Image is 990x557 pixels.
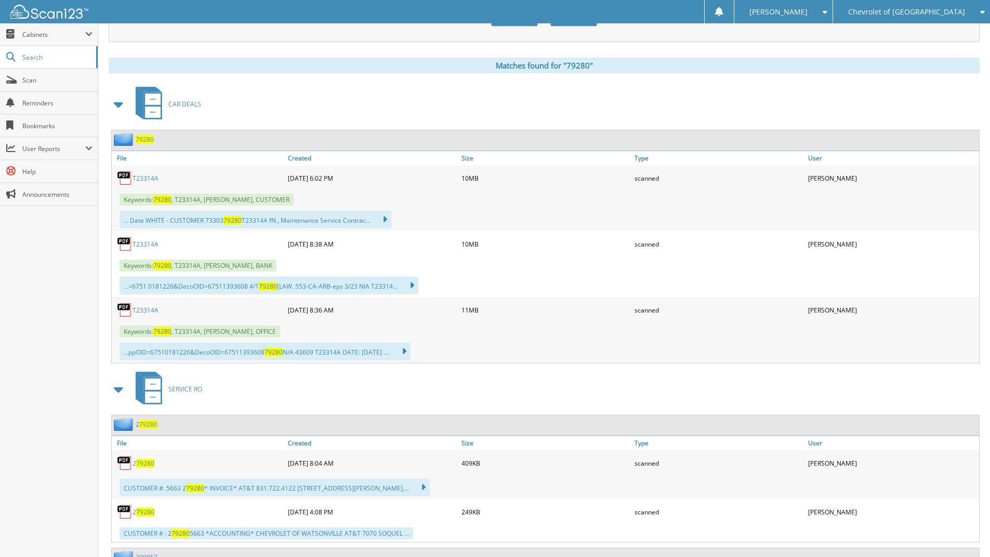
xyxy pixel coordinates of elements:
[117,302,133,318] img: PDF.png
[22,53,91,62] span: Search
[285,436,459,450] a: Created
[168,385,202,393] span: SERVICE RO
[153,327,171,336] span: 79280
[806,501,979,522] div: [PERSON_NAME]
[22,167,93,176] span: Help
[120,211,391,228] div: ... Date WHITE - CUSTOMER 73303 T23314A fN., Maintenance Service Contrac...
[133,306,159,315] a: T23314A
[120,194,294,206] span: Keywords: , T23314A, [PERSON_NAME], CUSTOMER
[136,508,154,517] span: 79280
[22,144,85,153] span: User Reports
[117,170,133,186] img: PDF.png
[459,151,632,165] a: Size
[285,151,459,165] a: Created
[133,508,154,517] a: 279280
[117,455,133,471] img: PDF.png
[265,348,283,357] span: 79280
[117,504,133,520] img: PDF.png
[938,507,990,557] iframe: Chat Widget
[22,190,93,199] span: Announcements
[109,58,980,73] div: Matches found for "79280"
[129,84,201,125] a: CAR DEALS
[22,99,93,107] span: Reminders
[223,216,242,225] span: 79280
[632,300,806,320] div: scanned
[285,453,459,473] div: [DATE] 8:04 AM
[171,529,190,538] span: 79280
[120,325,280,337] span: Keywords: , T23314A, [PERSON_NAME], OFFICE
[114,418,136,431] img: folder2.png
[168,100,201,108] span: CAR DEALS
[285,168,459,188] div: [DATE] 6:02 PM
[459,501,632,522] div: 249KB
[139,420,157,429] span: 79280
[153,195,171,204] span: 79280
[632,453,806,473] div: scanned
[186,484,204,493] span: 79280
[459,300,632,320] div: 11MB
[22,30,85,39] span: Cabinets
[806,300,979,320] div: [PERSON_NAME]
[806,453,979,473] div: [PERSON_NAME]
[136,420,157,429] a: 279280
[129,369,202,410] a: SERVICE RO
[10,5,88,19] img: scan123-logo-white.svg
[632,168,806,188] div: scanned
[133,459,154,468] a: 279280
[136,459,154,468] span: 79280
[459,453,632,473] div: 409KB
[848,9,965,15] span: Chevrolet of [GEOGRAPHIC_DATA]
[806,151,979,165] a: User
[117,236,133,252] img: PDF.png
[632,151,806,165] a: Type
[459,436,632,450] a: Size
[285,300,459,320] div: [DATE] 8:36 AM
[136,135,154,144] a: 79280
[22,76,93,85] span: Scan
[114,133,136,146] img: folder2.png
[120,343,411,360] div: ...ppOID=67510181226&DecoOID=67511393608 N/A 43609 T23314A DATE: [DATE] ....
[153,261,171,270] span: 79280
[259,282,277,291] span: 79280
[120,527,413,539] div: CUSTOMER # : 2 5663 *ACCOUNTING* CHEVROLET OF WATSONVILLE AT&T 7070 SOQUEL ...
[112,151,285,165] a: File
[133,174,159,183] a: T23314A
[120,479,430,496] div: CUSTOMER #: 5663 2 * INVOICE* AT&T 831.722.4122 [STREET_ADDRESS][PERSON_NAME],...
[459,168,632,188] div: 10MB
[632,436,806,450] a: Type
[120,260,276,271] span: Keywords: , T23314A, [PERSON_NAME], BANK
[112,436,285,450] a: File
[285,501,459,522] div: [DATE] 4:08 PM
[120,277,418,294] div: ...=6751 0181226&DecoOID=67511393608 4/1 [LAW. 553-CA-ARB-eps 3/23 NIA T23314...
[806,436,979,450] a: User
[459,234,632,254] div: 10MB
[632,234,806,254] div: scanned
[285,234,459,254] div: [DATE] 8:38 AM
[806,234,979,254] div: [PERSON_NAME]
[632,501,806,522] div: scanned
[22,121,93,130] span: Bookmarks
[806,168,979,188] div: [PERSON_NAME]
[749,9,808,15] span: [PERSON_NAME]
[133,240,159,249] a: T23314A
